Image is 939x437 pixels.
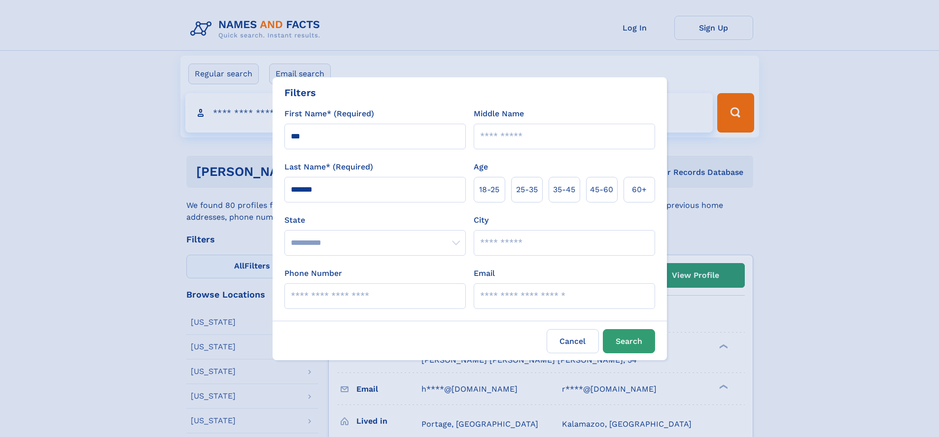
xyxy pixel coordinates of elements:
[474,214,488,226] label: City
[603,329,655,353] button: Search
[474,108,524,120] label: Middle Name
[553,184,575,196] span: 35‑45
[590,184,613,196] span: 45‑60
[284,268,342,279] label: Phone Number
[284,85,316,100] div: Filters
[284,161,373,173] label: Last Name* (Required)
[632,184,647,196] span: 60+
[474,268,495,279] label: Email
[479,184,499,196] span: 18‑25
[516,184,538,196] span: 25‑35
[474,161,488,173] label: Age
[547,329,599,353] label: Cancel
[284,108,374,120] label: First Name* (Required)
[284,214,466,226] label: State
